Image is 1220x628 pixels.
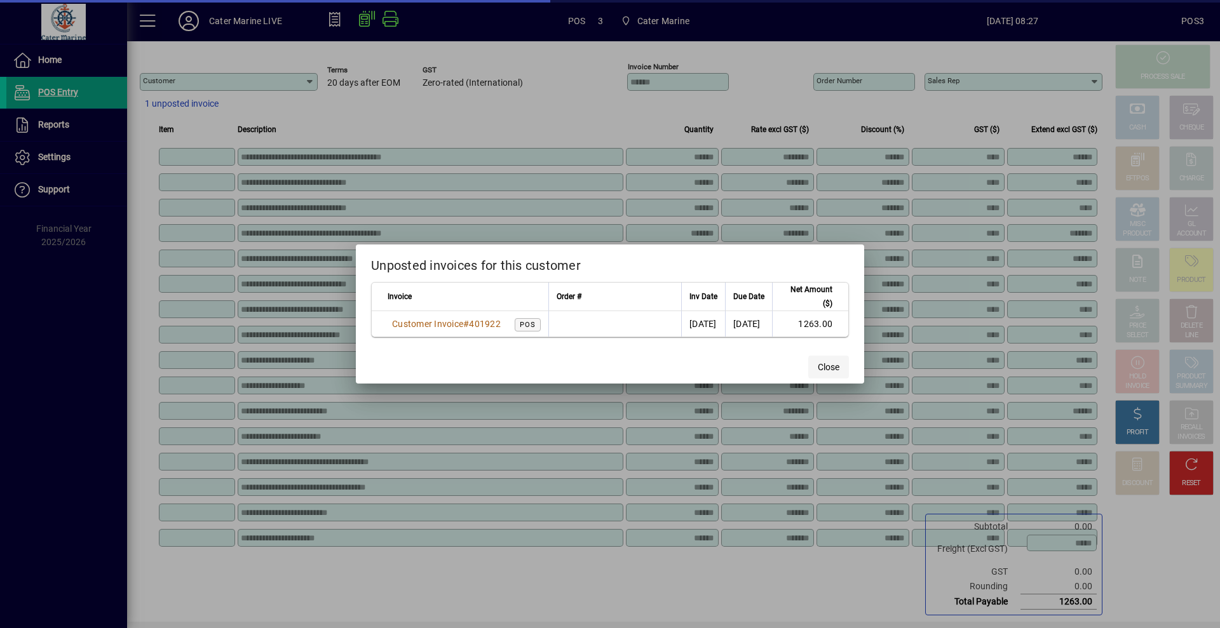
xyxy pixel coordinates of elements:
span: POS [520,321,536,329]
span: Inv Date [689,290,717,304]
span: Invoice [388,290,412,304]
td: 1263.00 [772,311,848,337]
h2: Unposted invoices for this customer [356,244,864,281]
span: Close [818,361,839,374]
td: [DATE] [681,311,725,337]
span: Net Amount ($) [780,283,832,311]
span: Due Date [733,290,764,304]
span: # [463,319,469,329]
button: Close [808,356,849,378]
span: Order # [557,290,581,304]
span: 401922 [469,319,501,329]
span: Customer Invoice [392,319,463,329]
a: Customer Invoice#401922 [388,317,505,331]
td: [DATE] [725,311,772,337]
